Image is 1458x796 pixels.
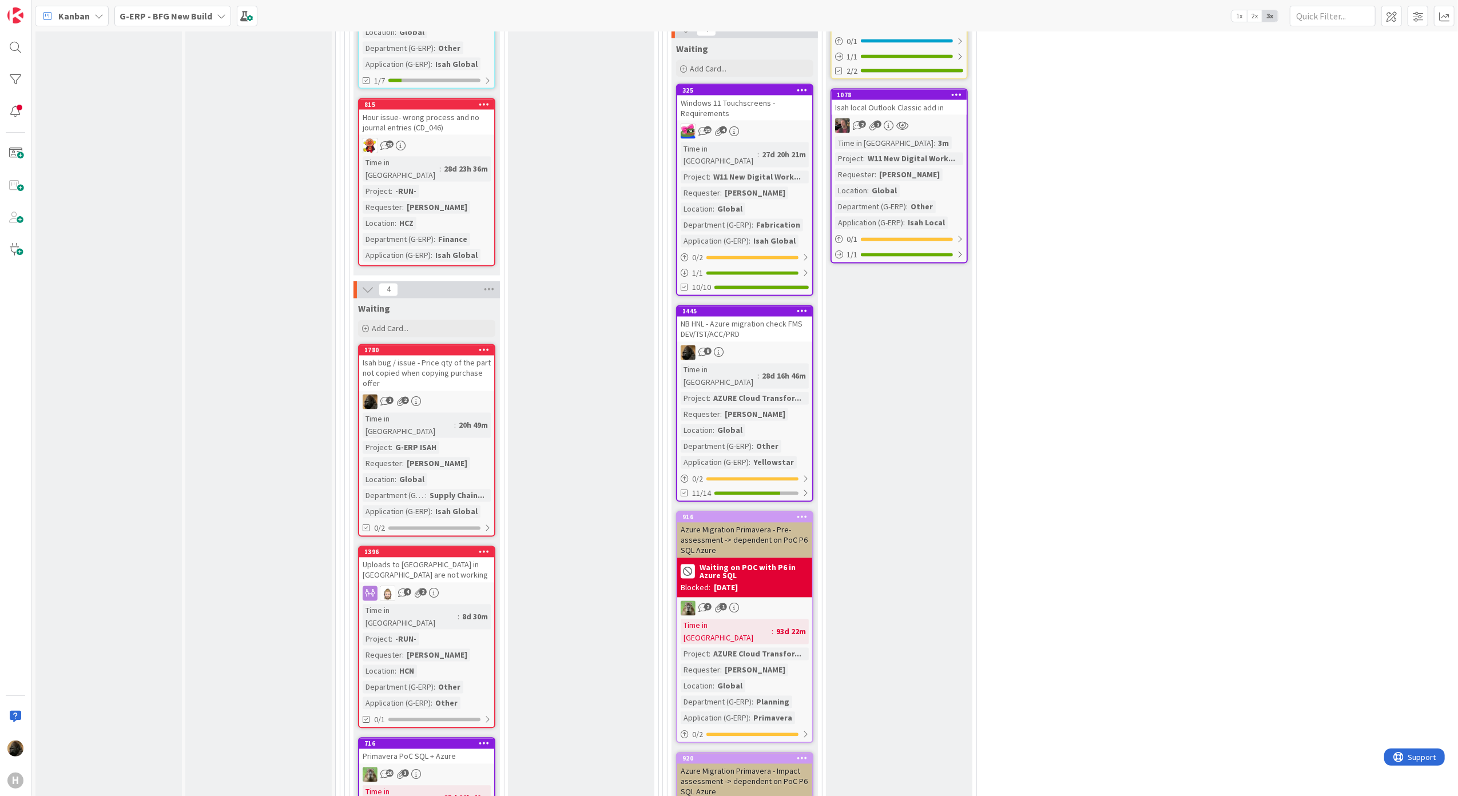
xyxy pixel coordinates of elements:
[359,586,494,601] div: Rv
[359,100,494,135] div: 815Hour issue- wrong process and no journal entries (CD_046)
[402,457,404,470] span: :
[847,65,857,77] span: 2/2
[7,741,23,757] img: ND
[404,649,470,662] div: [PERSON_NAME]
[681,408,720,421] div: Requester
[681,345,696,360] img: ND
[363,681,434,694] div: Department (G-ERP)
[363,413,454,438] div: Time in [GEOGRAPHIC_DATA]
[363,457,402,470] div: Requester
[458,611,459,623] span: :
[391,441,392,454] span: :
[431,506,432,518] span: :
[704,603,712,611] span: 2
[434,42,435,54] span: :
[714,424,745,437] div: Global
[363,185,391,198] div: Project
[434,681,435,694] span: :
[677,472,812,487] div: 0/2
[677,85,812,121] div: 325Windows 11 Touchscreens - Requirements
[7,773,23,789] div: H
[391,185,392,198] span: :
[363,665,395,678] div: Location
[677,601,812,616] div: TT
[459,611,491,623] div: 8d 30m
[363,26,395,38] div: Location
[372,324,408,334] span: Add Card...
[753,696,792,709] div: Planning
[835,137,933,149] div: Time in [GEOGRAPHIC_DATA]
[832,233,967,247] div: 0/1
[832,34,967,49] div: 0/1
[24,2,52,15] span: Support
[867,185,869,197] span: :
[752,219,753,232] span: :
[835,201,906,213] div: Department (G-ERP)
[391,633,392,646] span: :
[906,201,908,213] span: :
[363,604,458,630] div: Time in [GEOGRAPHIC_DATA]
[363,157,439,182] div: Time in [GEOGRAPHIC_DATA]
[681,440,752,453] div: Department (G-ERP)
[903,217,905,229] span: :
[753,219,803,232] div: Fabrication
[363,42,434,54] div: Department (G-ERP)
[835,185,867,197] div: Location
[681,171,709,184] div: Project
[374,714,385,726] span: 0/1
[404,457,470,470] div: [PERSON_NAME]
[432,58,480,70] div: Isah Global
[876,169,943,181] div: [PERSON_NAME]
[749,235,750,248] span: :
[905,217,948,229] div: Isah Local
[704,126,712,134] span: 29
[677,266,812,281] div: 1/1
[682,86,812,94] div: 325
[404,588,411,596] span: 4
[847,249,857,261] span: 1 / 1
[359,767,494,782] div: TT
[402,397,409,404] span: 2
[677,95,812,121] div: Windows 11 Touchscreens - Requirements
[427,489,487,502] div: Supply Chain...
[676,43,708,54] span: Waiting
[772,626,773,638] span: :
[681,582,710,594] div: Blocked:
[364,347,494,355] div: 1780
[432,506,480,518] div: Isah Global
[379,283,398,297] span: 4
[677,251,812,265] div: 0/2
[832,118,967,133] div: BF
[363,506,431,518] div: Application (G-ERP)
[363,201,402,214] div: Requester
[380,586,395,601] img: Rv
[677,307,812,317] div: 1445
[431,58,432,70] span: :
[835,118,850,133] img: BF
[681,364,757,389] div: Time in [GEOGRAPHIC_DATA]
[773,626,809,638] div: 93d 22m
[359,547,494,583] div: 1396Uploads to [GEOGRAPHIC_DATA] in [GEOGRAPHIC_DATA] are not working
[692,268,703,280] span: 1 / 1
[435,42,463,54] div: Other
[859,121,866,128] span: 2
[359,749,494,764] div: Primavera PoC SQL + Azure
[402,649,404,662] span: :
[681,219,752,232] div: Department (G-ERP)
[692,729,703,741] span: 0 / 2
[402,770,409,777] span: 3
[720,664,722,676] span: :
[720,603,727,611] span: 1
[677,307,812,342] div: 1445NB HNL - Azure migration check FMS DEV/TST/ACC/PRD
[363,489,425,502] div: Department (G-ERP)
[750,712,795,725] div: Primavera
[869,185,900,197] div: Global
[1231,10,1247,22] span: 1x
[364,740,494,748] div: 716
[713,424,714,437] span: :
[875,169,876,181] span: :
[720,187,722,200] span: :
[396,473,427,486] div: Global
[363,217,395,230] div: Location
[392,185,419,198] div: -RUN-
